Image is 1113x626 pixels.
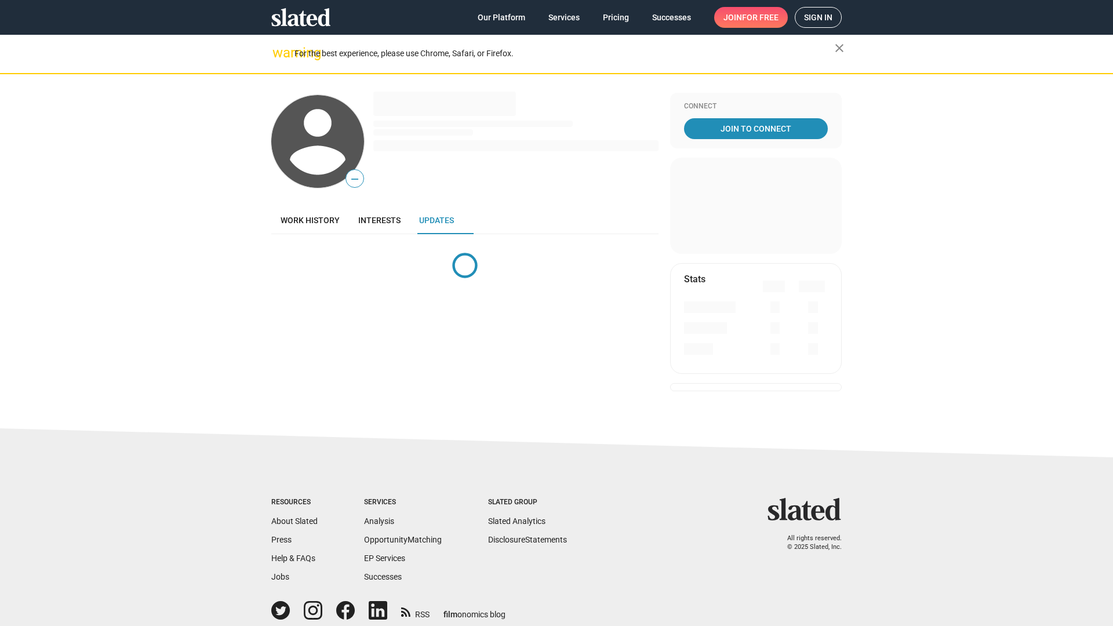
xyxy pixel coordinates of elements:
span: Successes [652,7,691,28]
a: Analysis [364,516,394,526]
span: Our Platform [478,7,525,28]
mat-card-title: Stats [684,273,705,285]
a: EP Services [364,554,405,563]
p: All rights reserved. © 2025 Slated, Inc. [775,534,842,551]
div: Slated Group [488,498,567,507]
a: Slated Analytics [488,516,545,526]
span: for free [742,7,779,28]
a: Pricing [594,7,638,28]
span: — [346,172,363,187]
a: Work history [271,206,349,234]
div: Connect [684,102,828,111]
a: Services [539,7,589,28]
a: Successes [643,7,700,28]
span: Join [723,7,779,28]
a: Press [271,535,292,544]
a: Help & FAQs [271,554,315,563]
a: Sign in [795,7,842,28]
a: About Slated [271,516,318,526]
a: Interests [349,206,410,234]
a: OpportunityMatching [364,535,442,544]
a: RSS [401,602,430,620]
a: filmonomics blog [443,600,505,620]
a: DisclosureStatements [488,535,567,544]
a: Successes [364,572,402,581]
span: Work history [281,216,340,225]
div: Services [364,498,442,507]
a: Our Platform [468,7,534,28]
span: Pricing [603,7,629,28]
span: Join To Connect [686,118,825,139]
span: Sign in [804,8,832,27]
a: Joinfor free [714,7,788,28]
a: Jobs [271,572,289,581]
div: For the best experience, please use Chrome, Safari, or Firefox. [294,46,835,61]
mat-icon: warning [272,46,286,60]
div: Resources [271,498,318,507]
span: Interests [358,216,401,225]
a: Join To Connect [684,118,828,139]
mat-icon: close [832,41,846,55]
span: film [443,610,457,619]
a: Updates [410,206,463,234]
span: Services [548,7,580,28]
span: Updates [419,216,454,225]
